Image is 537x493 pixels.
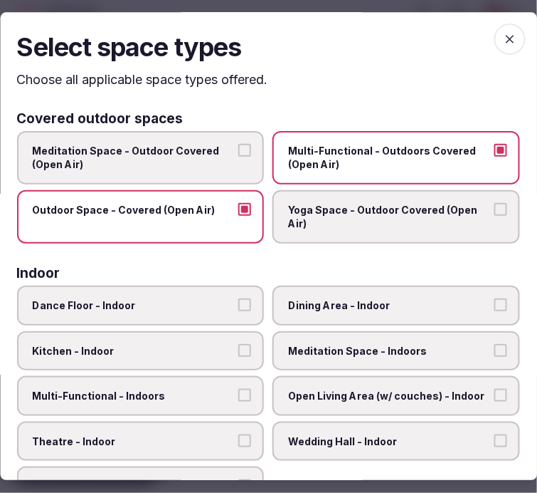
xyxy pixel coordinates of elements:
span: Theatre - Indoor [33,435,235,449]
span: Outdoor Space - Covered (Open Air) [33,203,235,217]
span: Meditation Space - Indoors [289,344,491,358]
button: Outdoor Space - Covered (Open Air) [239,203,252,216]
button: Dance Floor - Indoor [239,299,252,311]
span: Multi-Functional - Outdoors Covered (Open Air) [289,144,491,172]
p: Choose all applicable space types offered. [17,71,520,89]
button: Kitchen - Indoor [239,344,252,357]
h2: Select space types [17,29,520,65]
h3: Indoor [17,266,60,280]
span: Wedding Hall - Indoor [289,435,491,449]
button: Dining Area - Indoor [494,299,507,311]
button: Yoga Space - Indoors [239,480,252,493]
button: Theatre - Indoor [239,435,252,447]
span: Dining Area - Indoor [289,299,491,313]
span: Meditation Space - Outdoor Covered (Open Air) [33,144,235,172]
button: Wedding Hall - Indoor [494,435,507,447]
button: Meditation Space - Indoors [494,344,507,357]
button: Multi-Functional - Outdoors Covered (Open Air) [494,144,507,157]
h3: Covered outdoor spaces [17,112,184,125]
button: Yoga Space - Outdoor Covered (Open Air) [494,203,507,216]
span: Dance Floor - Indoor [33,299,235,313]
span: Kitchen - Indoor [33,344,235,358]
button: Meditation Space - Outdoor Covered (Open Air) [239,144,252,157]
button: Multi-Functional - Indoors [239,389,252,402]
span: Open Living Area (w/ couches) - Indoor [289,389,491,403]
span: Yoga Space - Outdoor Covered (Open Air) [289,203,491,231]
span: Multi-Functional - Indoors [33,389,235,403]
button: Open Living Area (w/ couches) - Indoor [494,389,507,402]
